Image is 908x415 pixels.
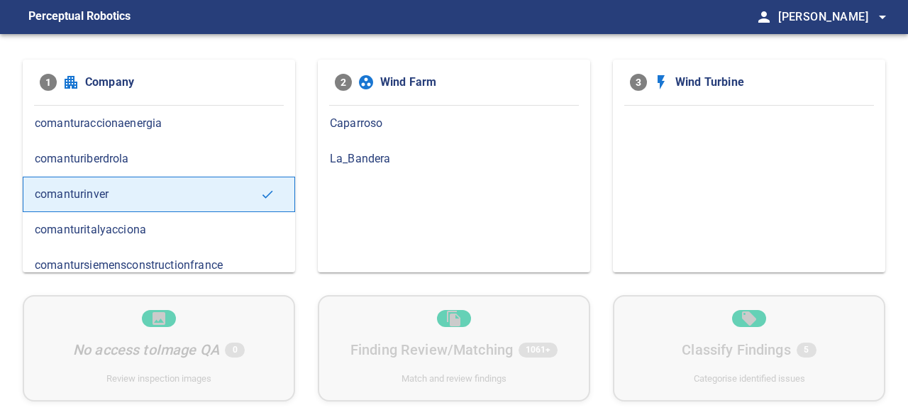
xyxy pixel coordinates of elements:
[28,6,131,28] figcaption: Perceptual Robotics
[35,186,260,203] span: comanturinver
[874,9,891,26] span: arrow_drop_down
[335,74,352,91] span: 2
[23,212,295,248] div: comanturitalyacciona
[23,177,295,212] div: comanturinver
[23,106,295,141] div: comanturaccionaenergia
[675,74,868,91] span: Wind Turbine
[773,3,891,31] button: [PERSON_NAME]
[380,74,573,91] span: Wind Farm
[35,150,283,167] span: comanturiberdrola
[755,9,773,26] span: person
[85,74,278,91] span: Company
[330,115,578,132] span: Caparroso
[40,74,57,91] span: 1
[330,150,578,167] span: La_Bandera
[318,106,590,141] div: Caparroso
[35,115,283,132] span: comanturaccionaenergia
[318,141,590,177] div: La_Bandera
[23,141,295,177] div: comanturiberdrola
[778,7,891,27] span: [PERSON_NAME]
[23,248,295,283] div: comantursiemensconstructionfrance
[630,74,647,91] span: 3
[35,257,283,274] span: comantursiemensconstructionfrance
[35,221,283,238] span: comanturitalyacciona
